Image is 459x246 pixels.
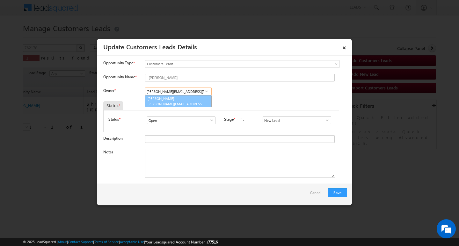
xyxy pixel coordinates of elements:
input: Type to Search [263,116,331,124]
a: [PERSON_NAME] [145,95,212,107]
input: Type to Search [145,88,212,95]
label: Owner [103,88,116,93]
label: Status [108,116,119,122]
textarea: Type your message and hit 'Enter' [8,59,116,191]
a: Show All Items [322,117,330,123]
label: Opportunity Name [103,74,136,79]
em: Start Chat [87,196,116,205]
a: Cancel [310,188,324,200]
div: Status [103,101,123,110]
a: Customers Leads [145,60,340,68]
label: Notes [103,150,113,154]
a: Acceptable Use [120,240,144,244]
span: © 2025 LeadSquared | | | | | [23,239,218,245]
div: Minimize live chat window [105,3,120,18]
a: Terms of Service [94,240,119,244]
img: d_60004797649_company_0_60004797649 [11,33,27,42]
a: Show All Items [202,88,210,95]
span: Customers Leads [145,61,314,67]
button: Save [328,188,347,197]
label: Stage [224,116,234,122]
div: Chat with us now [33,33,107,42]
input: Type to Search [147,116,215,124]
a: Show All Items [206,117,214,123]
span: Your Leadsquared Account Number is [145,240,218,244]
a: × [339,41,350,52]
span: 77516 [208,240,218,244]
span: Opportunity Type [103,60,133,66]
a: Contact Support [68,240,93,244]
a: About [58,240,67,244]
span: [PERSON_NAME][EMAIL_ADDRESS][PERSON_NAME][DOMAIN_NAME] [148,102,205,106]
a: Update Customers Leads Details [103,42,197,51]
label: Description [103,136,123,141]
